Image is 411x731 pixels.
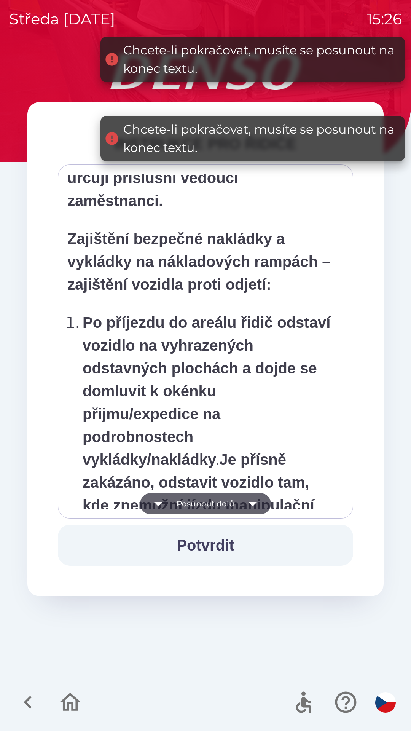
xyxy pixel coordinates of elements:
div: Chcete-li pokračovat, musíte se posunout na konec textu. [123,41,397,78]
strong: Zajištění bezpečné nakládky a vykládky na nákladových rampách – zajištění vozidla proti odjetí: [67,230,330,293]
img: cs flag [375,692,396,713]
p: středa [DATE] [9,8,115,30]
div: Chcete-li pokračovat, musíte se posunout na konec textu. [123,120,397,157]
strong: Po příjezdu do areálu řidič odstaví vozidlo na vyhrazených odstavných plochách a dojde se domluvi... [83,314,330,468]
button: Posunout dolů [140,493,271,514]
strong: Pořadí aut při nakládce i vykládce určují příslušní vedoucí zaměstnanci. [67,147,312,209]
img: Logo [27,53,384,90]
p: 15:26 [367,8,402,30]
div: INSTRUKCE PRO ŘIDIČE [58,132,353,155]
p: . Řidič je povinen při nájezdu na rampu / odjezdu z rampy dbát instrukcí od zaměstnanců skladu. [83,311,333,608]
button: Potvrdit [58,525,353,566]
